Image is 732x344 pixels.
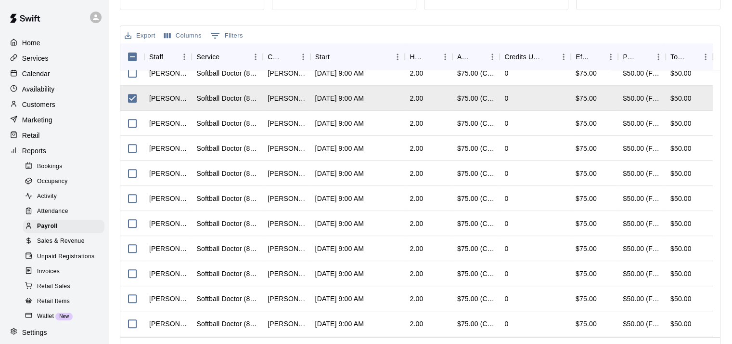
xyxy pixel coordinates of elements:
[670,219,692,228] div: $50.00
[192,43,263,70] div: Service
[670,194,692,203] div: $50.00
[37,237,85,246] span: Sales & Revenue
[23,249,108,264] a: Unpaid Registrations
[504,119,508,128] div: 0
[149,169,187,178] div: Jessica Bowden
[248,50,263,64] button: Menu
[457,269,495,278] div: $75.00 (Card)
[149,144,187,153] div: Jessica Bowden
[268,219,305,228] div: Grady Rector
[8,144,101,158] a: Reports
[268,169,305,178] div: Richard & Kelly Rice
[670,244,692,253] div: $50.00
[457,219,495,228] div: $75.00 (Card)
[670,93,692,103] div: $50.00
[315,93,364,103] div: Aug 8, 2025, 9:00 AM
[504,269,508,278] div: 0
[37,282,70,291] span: Retail Sales
[37,267,60,277] span: Invoices
[670,319,692,329] div: $50.00
[623,169,660,178] div: $50.00 (Flat)
[618,43,665,70] div: Pay Rate
[670,294,692,304] div: $50.00
[571,311,618,336] div: $75.00
[315,269,364,278] div: Aug 8, 2025, 9:00 AM
[23,204,108,219] a: Attendance
[438,50,452,64] button: Menu
[457,43,472,70] div: Amount Paid
[23,235,104,248] div: Sales & Revenue
[283,50,296,64] button: Sort
[500,43,571,70] div: Credits Used
[638,50,651,64] button: Sort
[196,319,258,329] div: Softball Doctor (8u and 10u)
[623,144,660,153] div: $50.00 (Flat)
[543,50,556,64] button: Sort
[457,144,495,153] div: $75.00 (Card)
[571,111,618,136] div: $75.00
[504,194,508,203] div: 0
[571,236,618,261] div: $75.00
[8,82,101,96] a: Availability
[410,194,423,203] div: 2.00
[177,50,192,64] button: Menu
[268,144,305,153] div: Natasha Sims
[410,294,423,304] div: 2.00
[37,192,57,201] span: Activity
[504,319,508,329] div: 0
[22,53,49,63] p: Services
[23,310,104,323] div: WalletNew
[556,50,571,64] button: Menu
[296,50,310,64] button: Menu
[22,146,46,156] p: Reports
[8,66,101,81] a: Calendar
[670,119,692,128] div: $50.00
[457,294,495,304] div: $75.00 (Card)
[23,295,104,308] div: Retail Items
[315,194,364,203] div: Aug 8, 2025, 9:00 AM
[22,328,47,337] p: Settings
[149,319,187,329] div: Jessica Bowden
[315,119,364,128] div: Aug 8, 2025, 9:00 AM
[504,43,543,70] div: Credits Used
[196,194,258,203] div: Softball Doctor (8u and 10u)
[37,312,54,321] span: Wallet
[670,144,692,153] div: $50.00
[8,325,101,340] a: Settings
[315,294,364,304] div: Aug 8, 2025, 9:00 AM
[144,43,192,70] div: Staff
[268,294,305,304] div: Alyssa Perry
[410,319,423,329] div: 2.00
[268,119,305,128] div: Stephanie Walsh
[37,297,70,306] span: Retail Items
[37,207,68,216] span: Attendance
[623,244,660,253] div: $50.00 (Flat)
[23,160,104,173] div: Bookings
[504,244,508,253] div: 0
[37,222,58,231] span: Payroll
[23,190,104,203] div: Activity
[196,68,258,78] div: Softball Doctor (8u and 10u)
[410,169,423,178] div: 2.00
[8,36,101,50] a: Home
[452,43,500,70] div: Amount Paid
[23,220,104,233] div: Payroll
[571,211,618,236] div: $75.00
[571,261,618,286] div: $75.00
[410,144,423,153] div: 2.00
[8,128,101,143] div: Retail
[196,294,258,304] div: Softball Doctor (8u and 10u)
[571,61,618,86] div: $75.00
[8,97,101,112] div: Customers
[22,115,52,125] p: Marketing
[268,269,305,278] div: Amber Fikes
[571,161,618,186] div: $75.00
[149,194,187,203] div: Jessica Bowden
[410,68,423,78] div: 2.00
[163,50,177,64] button: Sort
[8,113,101,127] a: Marketing
[22,131,40,140] p: Retail
[196,144,258,153] div: Softball Doctor (8u and 10u)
